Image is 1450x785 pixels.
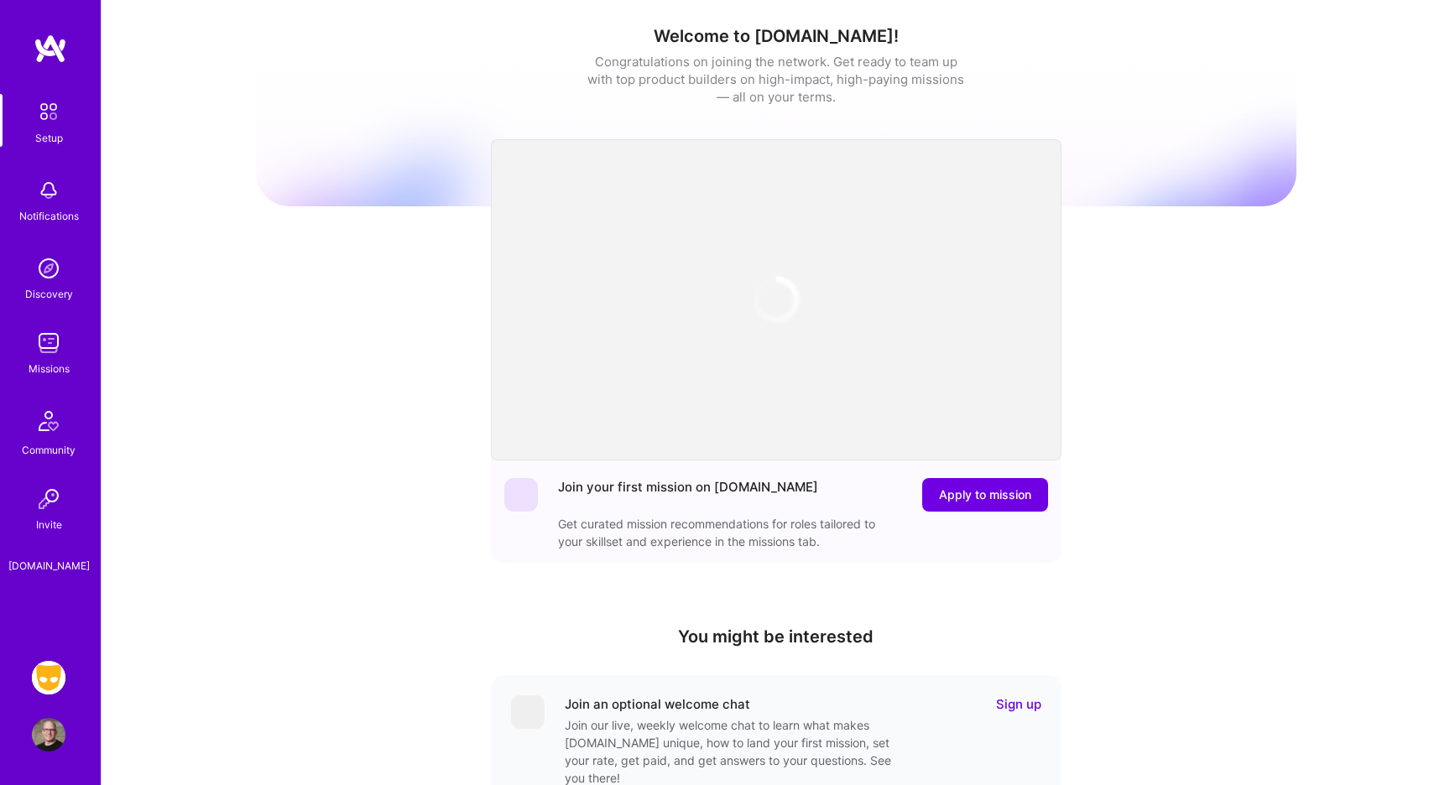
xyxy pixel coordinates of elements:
div: Discovery [25,285,73,303]
img: User Avatar [32,718,65,751]
img: teamwork [32,326,65,360]
img: discovery [32,252,65,285]
div: Congratulations on joining the network. Get ready to team up with top product builders on high-im... [587,53,965,106]
img: loading [742,265,811,334]
div: Setup [35,129,63,147]
img: bell [32,174,65,207]
img: guide book [32,557,65,590]
div: Join an optional welcome chat [565,695,750,713]
div: Invite [36,516,62,533]
div: Join your first mission on [DOMAIN_NAME] [558,478,818,512]
div: Notifications [19,207,79,225]
a: Sign up [996,695,1041,713]
img: setup [31,94,66,129]
div: Missions [29,360,70,377]
a: Grindr: Mobile + BE + Cloud [28,661,70,694]
div: Community [22,441,76,459]
button: Apply to mission [922,478,1048,512]
span: Apply to mission [939,486,1031,503]
img: Community [29,401,69,441]
img: logo [34,34,67,64]
h4: You might be interested [491,626,1061,647]
img: Comment [521,705,535,719]
img: Website [514,488,528,502]
a: User Avatar [28,718,70,751]
h1: Welcome to [DOMAIN_NAME]! [256,26,1296,46]
iframe: video [491,139,1061,460]
div: [DOMAIN_NAME] [8,590,90,608]
div: Get curated mission recommendations for roles tailored to your skillset and experience in the mis... [558,515,894,550]
img: Invite [32,482,65,516]
img: Grindr: Mobile + BE + Cloud [32,661,65,694]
